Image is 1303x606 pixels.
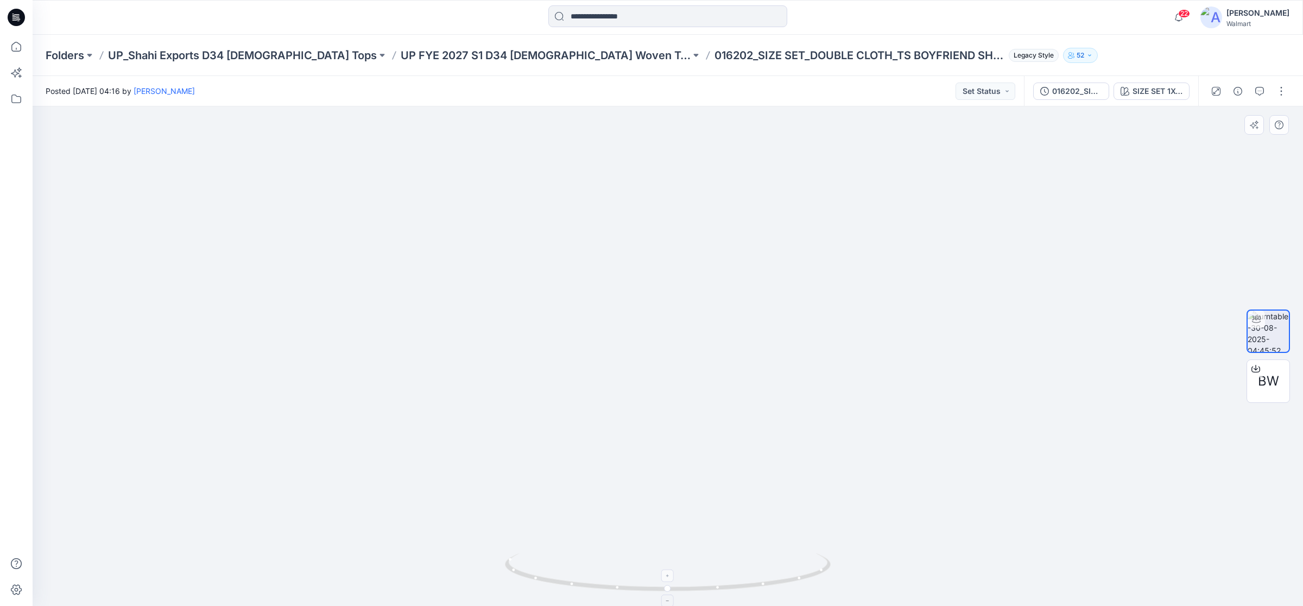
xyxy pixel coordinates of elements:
button: 016202_SIZE SET_DOUBLE CLOTH_TS BOYFRIEND SHIRT [1033,83,1109,100]
img: turntable-30-08-2025-04:45:52 [1248,311,1289,352]
a: UP_Shahi Exports D34 [DEMOGRAPHIC_DATA] Tops [108,48,377,63]
img: avatar [1200,7,1222,28]
button: 52 [1063,48,1098,63]
a: Folders [46,48,84,63]
div: [PERSON_NAME] [1226,7,1289,20]
span: Posted [DATE] 04:16 by [46,85,195,97]
a: [PERSON_NAME] [134,86,195,96]
button: Legacy Style [1004,48,1059,63]
a: UP FYE 2027 S1 D34 [DEMOGRAPHIC_DATA] Woven Tops [401,48,691,63]
span: 22 [1178,9,1190,18]
p: 016202_SIZE SET_DOUBLE CLOTH_TS BOYFRIEND SHIRT [714,48,1004,63]
p: 52 [1077,49,1084,61]
div: 016202_SIZE SET_DOUBLE CLOTH_TS BOYFRIEND SHIRT [1052,85,1102,97]
div: Walmart [1226,20,1289,28]
button: Details [1229,83,1247,100]
span: BW [1258,371,1279,391]
span: Legacy Style [1009,49,1059,62]
div: SIZE SET 1X-5X [1133,85,1182,97]
button: SIZE SET 1X-5X [1114,83,1190,100]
